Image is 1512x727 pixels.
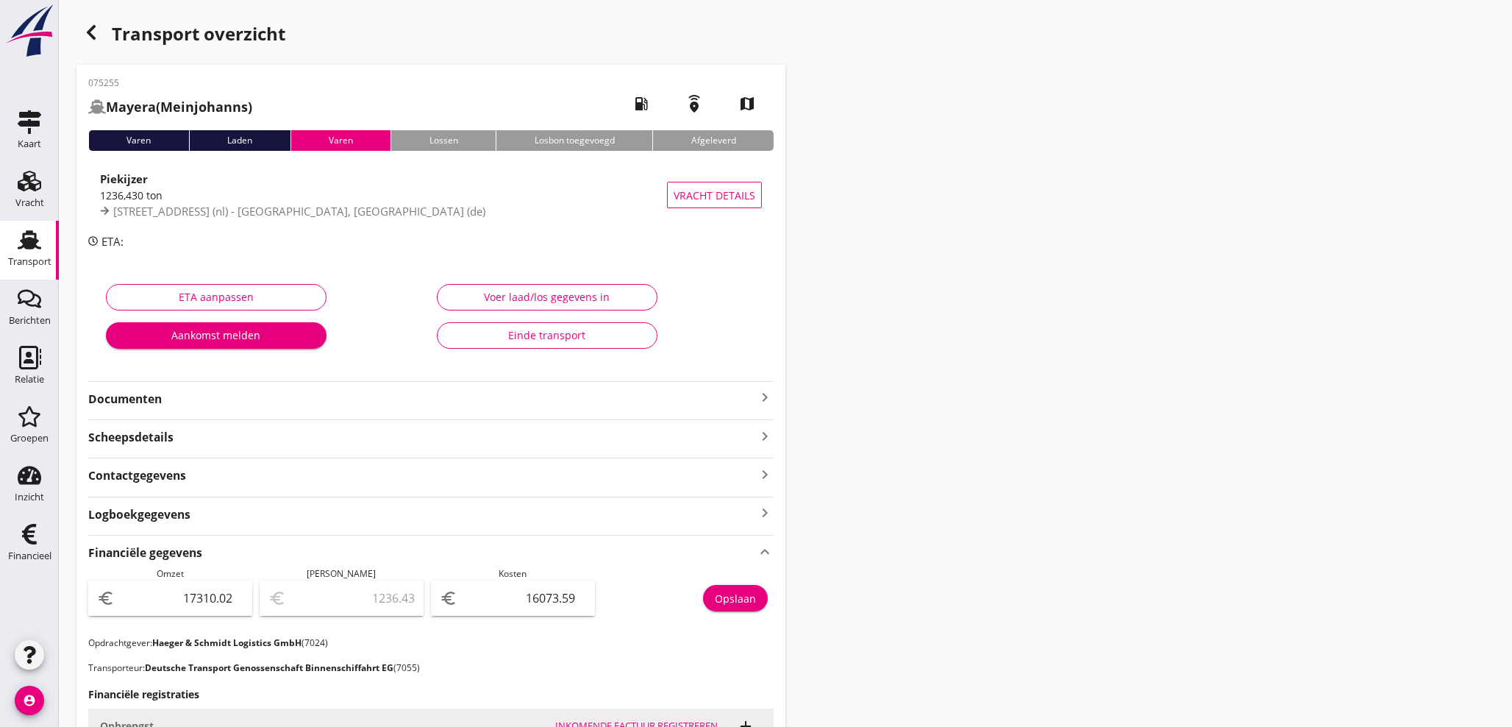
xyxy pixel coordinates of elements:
div: Opslaan [715,591,756,606]
p: 075255 [88,77,252,90]
i: map [727,83,768,124]
p: Transporteur: (7055) [88,662,774,675]
span: [PERSON_NAME] [307,567,377,580]
div: ETA aanpassen [118,289,314,305]
div: Voer laad/los gegevens in [449,289,645,305]
div: Kaart [18,139,41,149]
div: Afgeleverd [652,130,774,151]
strong: Piekijzer [100,171,148,186]
div: Vracht [15,198,44,208]
i: keyboard_arrow_right [756,503,774,523]
i: keyboard_arrow_right [756,389,774,406]
button: Einde transport [437,322,657,349]
i: keyboard_arrow_right [756,426,774,446]
strong: Logboekgegevens [88,506,190,523]
i: keyboard_arrow_up [756,542,774,561]
div: Groepen [10,433,49,443]
span: Kosten [499,567,527,580]
div: Inzicht [15,492,44,502]
div: Aankomst melden [118,327,315,343]
strong: Deutsche Transport Genossenschaft Binnenschiffahrt EG [145,662,393,674]
strong: Contactgegevens [88,467,186,484]
h1: Transport overzicht [76,18,785,65]
div: Berichten [9,316,51,325]
strong: Mayera [106,98,156,116]
div: Einde transport [449,327,645,343]
a: Piekijzer1236,430 ton[STREET_ADDRESS] (nl) - [GEOGRAPHIC_DATA], [GEOGRAPHIC_DATA] (de)Vracht details [88,163,774,227]
div: Relatie [15,375,44,384]
div: Financieel [8,551,51,561]
strong: Financiële gegevens [88,545,202,561]
strong: Documenten [88,391,756,408]
button: Vracht details [667,182,762,208]
div: Lossen [391,130,496,151]
div: Varen [88,130,189,151]
img: logo-small.a267ee39.svg [3,4,56,58]
i: account_circle [15,686,44,715]
i: emergency_share [674,83,715,124]
i: euro [440,589,457,607]
h2: (Meinjohanns) [88,97,252,117]
i: local_gas_station [621,83,662,124]
button: Voer laad/los gegevens in [437,284,657,311]
h3: Financiële registraties [88,687,774,702]
span: Omzet [157,567,184,580]
span: [STREET_ADDRESS] (nl) - [GEOGRAPHIC_DATA], [GEOGRAPHIC_DATA] (de) [113,204,485,219]
input: 0,00 [460,586,586,610]
strong: Haeger & Schmidt Logistics GmbH [152,636,302,649]
div: Varen [290,130,391,151]
button: ETA aanpassen [106,284,327,311]
span: Vracht details [674,188,755,203]
span: ETA: [101,234,124,249]
div: Transport [8,257,51,266]
div: Laden [189,130,290,151]
p: Opdrachtgever: (7024) [88,636,774,650]
button: Aankomst melden [106,322,327,349]
strong: Scheepsdetails [88,429,174,446]
button: Opslaan [703,585,768,611]
div: 1236,430 ton [100,188,667,203]
div: Losbon toegevoegd [496,130,652,151]
input: 0,00 [118,586,243,610]
i: euro [97,589,115,607]
i: keyboard_arrow_right [756,464,774,484]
